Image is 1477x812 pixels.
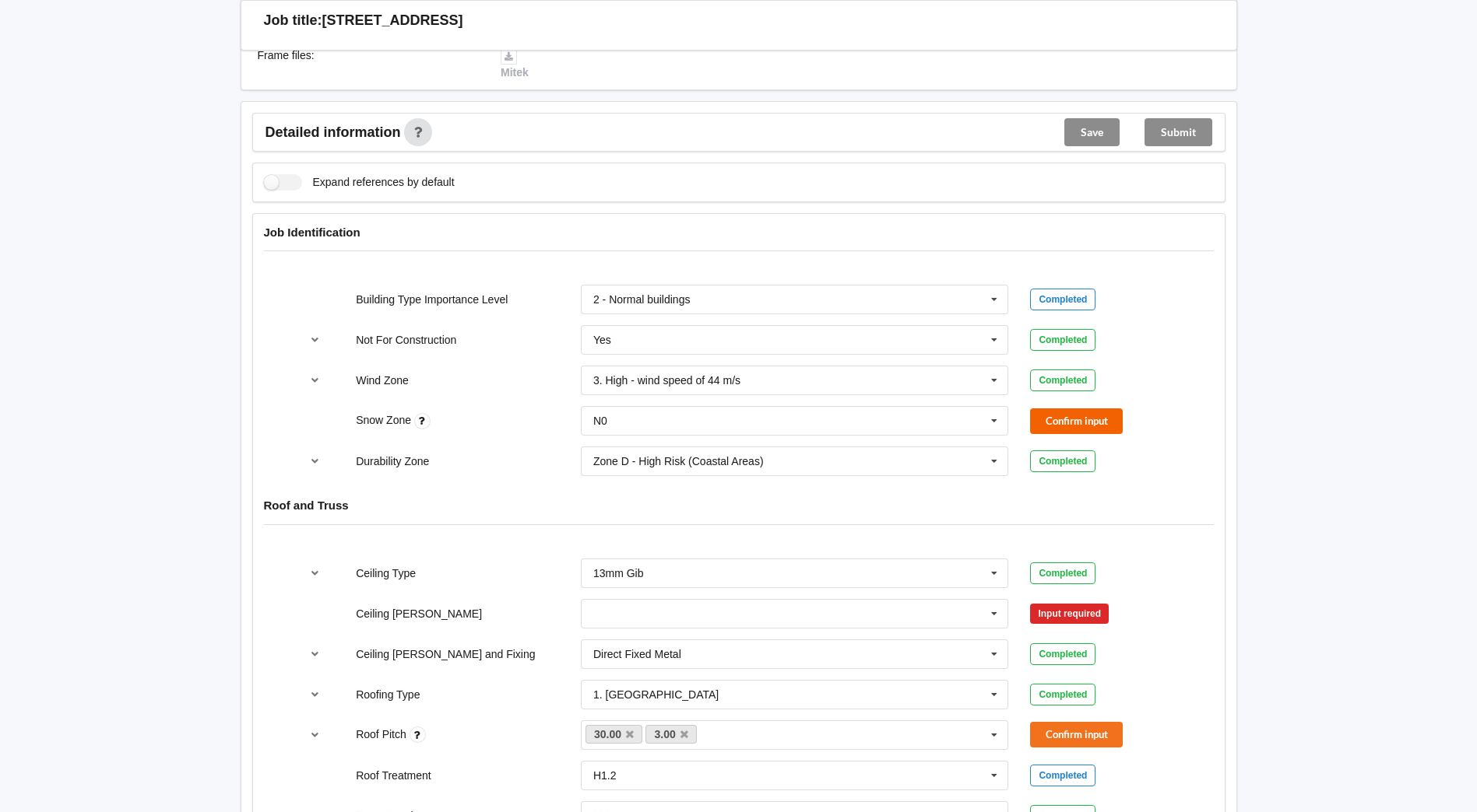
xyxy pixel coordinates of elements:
[266,125,401,139] span: Detailed information
[300,721,330,749] button: reference-toggle
[1030,408,1123,434] button: Confirm input
[593,415,607,426] div: N0
[264,12,322,30] h3: Job title:
[356,293,508,306] label: Building Type Importance Level
[356,728,409,740] label: Roof Pitch
[356,567,416,579] label: Ceiling Type
[1030,643,1095,665] div: Completed
[300,681,330,709] button: reference-toggle
[264,174,455,191] label: Expand references by default
[593,568,644,579] div: 13mm Gib
[593,649,681,660] div: Direct Fixed Metal
[356,414,414,426] label: Snow Zone
[247,47,491,80] div: Frame files :
[593,334,611,345] div: Yes
[264,498,1214,513] h4: Roof and Truss
[322,12,463,30] h3: [STREET_ADDRESS]
[356,648,535,660] label: Ceiling [PERSON_NAME] and Fixing
[300,559,330,587] button: reference-toggle
[356,334,456,346] label: Not For Construction
[593,375,740,386] div: 3. High - wind speed of 44 m/s
[1030,604,1109,624] div: Input required
[300,640,330,668] button: reference-toggle
[1030,329,1095,351] div: Completed
[1030,722,1123,747] button: Confirm input
[300,326,330,354] button: reference-toggle
[501,49,529,79] a: Mitek
[356,607,482,620] label: Ceiling [PERSON_NAME]
[300,447,330,475] button: reference-toggle
[1030,562,1095,584] div: Completed
[356,455,429,467] label: Durability Zone
[356,769,431,782] label: Roof Treatment
[356,688,420,701] label: Roofing Type
[586,725,643,744] a: 30.00
[593,456,764,467] div: Zone D - High Risk (Coastal Areas)
[356,374,409,387] label: Wind Zone
[1030,450,1095,472] div: Completed
[1030,369,1095,391] div: Completed
[1030,289,1095,310] div: Completed
[645,725,697,744] a: 3.00
[593,294,691,305] div: 2 - Normal buildings
[1030,684,1095,705] div: Completed
[593,770,617,781] div: H1.2
[1030,765,1095,786] div: Completed
[593,689,719,700] div: 1. [GEOGRAPHIC_DATA]
[300,366,330,394] button: reference-toggle
[264,225,1214,240] h4: Job Identification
